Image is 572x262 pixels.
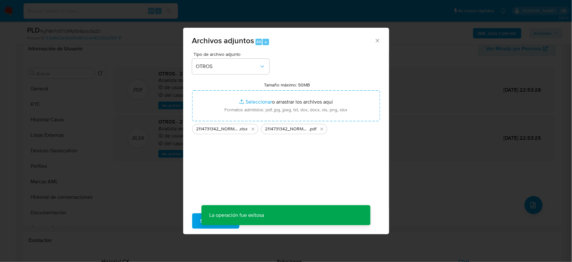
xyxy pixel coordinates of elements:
[250,214,271,228] span: Cancelar
[201,214,231,228] span: Subir archivo
[256,39,261,45] span: Alt
[196,63,259,70] span: OTROS
[196,126,239,132] span: 2114731342_NORMA SANCHEZ_AGO2025
[318,125,326,133] button: Eliminar 2114731342_NORMA SANCHEZ_AGO2025.pdf
[194,52,271,56] span: Tipo de archivo adjunto
[374,37,380,43] button: Cerrar
[309,126,317,132] span: .pdf
[264,82,310,88] label: Tamaño máximo: 50MB
[192,213,239,229] button: Subir archivo
[192,59,269,74] button: OTROS
[192,121,380,134] ul: Archivos seleccionados
[239,126,248,132] span: .xlsx
[202,205,272,225] p: La operación fue exitosa
[265,39,267,45] span: a
[265,126,309,132] span: 2114731342_NORMA SANCHEZ_AGO2025
[192,35,254,46] span: Archivos adjuntos
[249,125,257,133] button: Eliminar 2114731342_NORMA SANCHEZ_AGO2025.xlsx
